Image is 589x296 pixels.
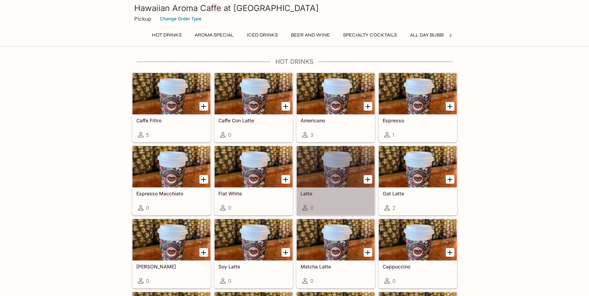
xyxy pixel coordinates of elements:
[297,219,375,261] div: Matcha Latte
[135,16,151,22] p: Pickup
[132,219,211,288] a: [PERSON_NAME]0
[135,3,455,13] h3: Hawaiian Aroma Caffe at [GEOGRAPHIC_DATA]
[146,205,149,211] span: 0
[301,264,371,269] h5: Matcha Latte
[364,102,372,111] button: Add Americano
[148,30,186,40] button: Hot Drinks
[199,175,208,184] button: Add Espresso Macchiato
[393,278,396,284] span: 0
[301,118,371,123] h5: Americano
[146,132,149,138] span: 5
[157,13,205,24] button: Change Order Type
[406,30,453,40] button: All Day Bubbly
[219,264,288,269] h5: Soy Latte
[132,219,210,261] div: Almond Latte
[379,146,457,215] a: Oat Latte2
[311,205,314,211] span: 0
[383,191,453,196] h5: Oat Latte
[146,278,149,284] span: 0
[215,146,293,187] div: Flat White
[282,102,290,111] button: Add Caffe Con Latte
[383,118,453,123] h5: Espresso
[215,73,293,114] div: Caffe Con Latte
[132,73,211,142] a: Caffe Filtro5
[393,132,395,138] span: 1
[297,146,375,187] div: Latte
[199,102,208,111] button: Add Caffe Filtro
[311,278,314,284] span: 0
[214,146,293,215] a: Flat White0
[383,264,453,269] h5: Cappuccino
[137,264,206,269] h5: [PERSON_NAME]
[287,30,334,40] button: Beer and Wine
[219,118,288,123] h5: Caffe Con Latte
[214,219,293,288] a: Soy Latte0
[301,191,371,196] h5: Latte
[446,248,454,257] button: Add Cappuccino
[446,175,454,184] button: Add Oat Latte
[446,102,454,111] button: Add Espresso
[228,205,232,211] span: 0
[282,175,290,184] button: Add Flat White
[137,191,206,196] h5: Espresso Macchiato
[228,278,232,284] span: 0
[393,205,396,211] span: 2
[228,132,232,138] span: 0
[364,248,372,257] button: Add Matcha Latte
[214,73,293,142] a: Caffe Con Latte0
[311,132,314,138] span: 3
[379,219,457,261] div: Cappuccino
[296,219,375,288] a: Matcha Latte0
[132,73,210,114] div: Caffe Filtro
[379,146,457,187] div: Oat Latte
[199,248,208,257] button: Add Almond Latte
[243,30,282,40] button: Iced Drinks
[219,191,288,196] h5: Flat White
[379,73,457,114] div: Espresso
[379,219,457,288] a: Cappuccino0
[296,146,375,215] a: Latte0
[191,30,238,40] button: Aroma Special
[282,248,290,257] button: Add Soy Latte
[132,146,210,187] div: Espresso Macchiato
[137,118,206,123] h5: Caffe Filtro
[132,58,458,65] h4: Hot Drinks
[340,30,401,40] button: Specialty Cocktails
[297,73,375,114] div: Americano
[296,73,375,142] a: Americano3
[215,219,293,261] div: Soy Latte
[379,73,457,142] a: Espresso1
[132,146,211,215] a: Espresso Macchiato0
[364,175,372,184] button: Add Latte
